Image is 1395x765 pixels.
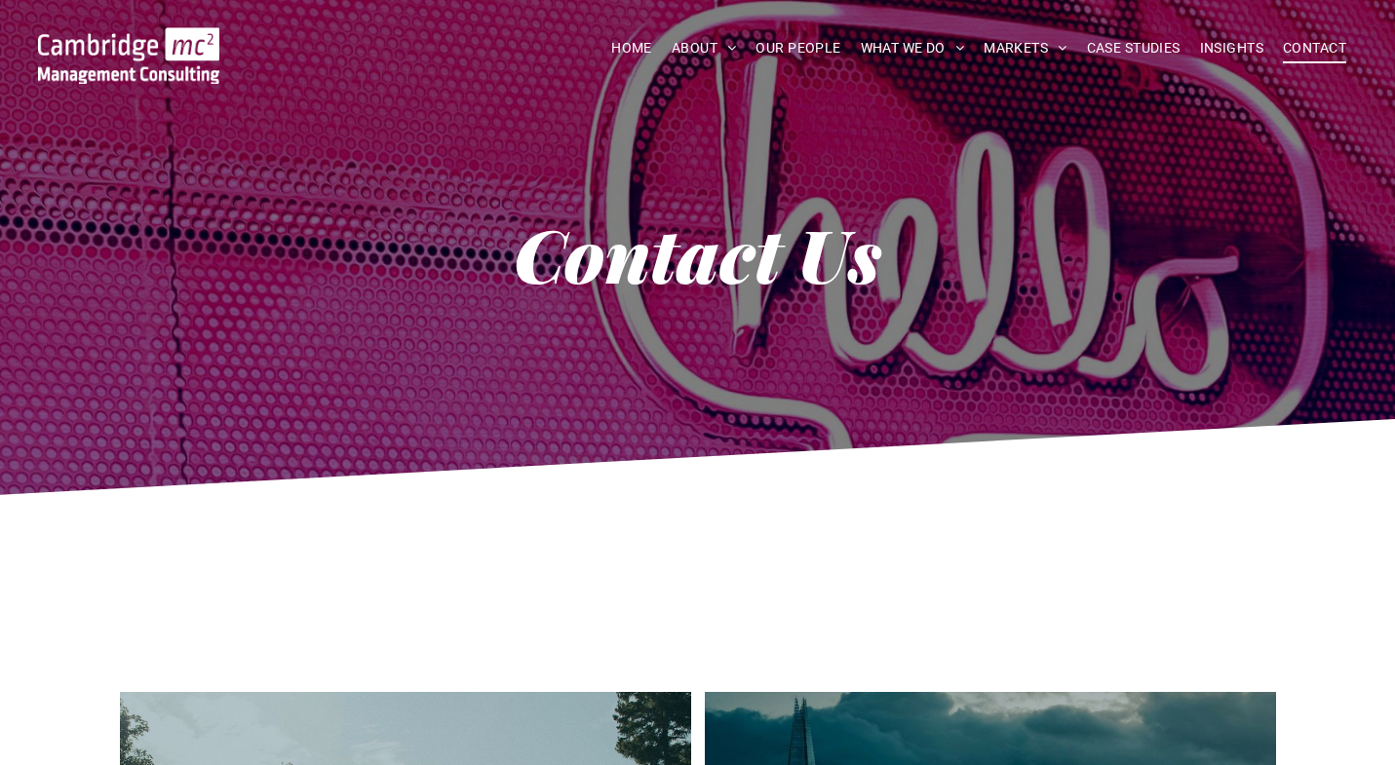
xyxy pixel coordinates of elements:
[38,30,219,51] a: CONTACT US | Cambridge Management Consulting | Our Office Locations and Contact Form
[797,205,881,302] strong: Us
[38,27,219,84] img: Go to Homepage
[662,33,747,63] a: ABOUT
[601,33,662,63] a: HOME
[1273,33,1356,63] a: CONTACT
[514,205,781,302] strong: Contact
[851,33,975,63] a: WHAT WE DO
[746,33,850,63] a: OUR PEOPLE
[1190,33,1273,63] a: INSIGHTS
[1077,33,1190,63] a: CASE STUDIES
[974,33,1076,63] a: MARKETS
